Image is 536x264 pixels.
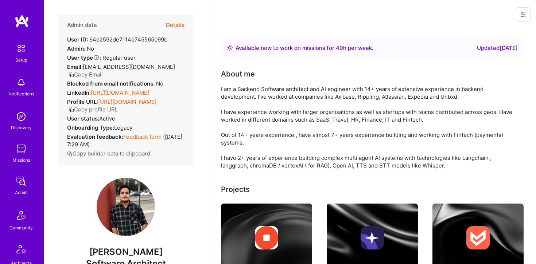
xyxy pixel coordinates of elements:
[93,54,100,61] i: Help
[236,44,373,52] div: Available now to work on missions for h per week .
[12,242,30,259] img: Architects
[67,45,85,52] strong: Admin:
[12,156,30,164] div: Missions
[67,80,156,87] strong: Blocked from email notifications:
[9,224,33,232] div: Community
[67,54,136,62] div: Regular user
[69,71,103,78] button: Copy Email
[221,85,513,169] div: I am a Backend Software architect and AI engineer with 14+ years of extensive experience in backe...
[67,63,83,70] strong: Email:
[361,226,384,249] img: Company logo
[67,124,114,131] strong: Onboarding Type:
[227,45,233,51] img: Availability
[67,22,97,28] h4: Admin data
[69,107,74,113] i: icon Copy
[11,124,32,131] div: Discovery
[114,124,132,131] span: legacy
[166,15,185,36] button: Details
[67,80,163,87] div: No
[477,44,518,52] div: Updated [DATE]
[67,89,91,96] strong: LinkedIn:
[83,63,175,70] span: [EMAIL_ADDRESS][DOMAIN_NAME]
[58,247,193,257] span: [PERSON_NAME]
[14,142,28,156] img: teamwork
[13,41,29,56] img: setup
[14,174,28,189] img: admin teamwork
[15,189,28,196] div: Admin
[336,44,343,51] span: 40
[67,151,73,157] i: icon Copy
[98,98,156,105] a: [URL][DOMAIN_NAME]
[67,54,101,61] strong: User type :
[15,15,29,28] img: logo
[99,115,115,122] span: Active
[91,89,149,96] a: [URL][DOMAIN_NAME]
[97,178,155,236] img: User Avatar
[67,150,150,157] button: Copy builder data to clipboard
[14,75,28,90] img: bell
[255,226,278,249] img: Company logo
[123,133,162,140] a: Feedback form
[67,133,123,140] strong: Evaluation feedback:
[67,45,94,52] div: No
[69,72,74,78] i: icon Copy
[67,133,185,148] div: ( [DATE] 7:29 AM )
[8,90,34,98] div: Notifications
[221,68,255,79] div: About me
[466,226,490,249] img: Company logo
[67,98,98,105] strong: Profile URL:
[221,184,250,195] div: Projects
[14,109,28,124] img: discovery
[67,115,99,122] strong: User status:
[12,206,30,224] img: Community
[15,56,27,64] div: Setup
[67,36,167,43] div: 64d2592de7114d745565099b
[69,106,118,113] button: Copy profile URL
[67,36,88,43] strong: User ID:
